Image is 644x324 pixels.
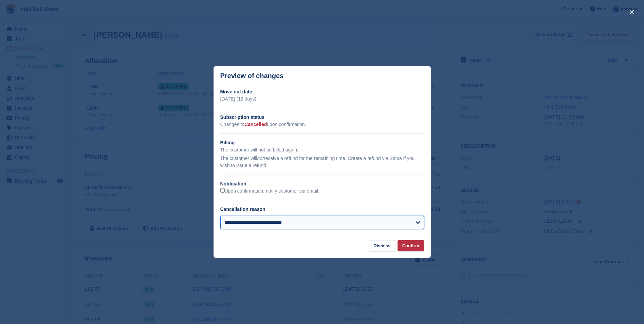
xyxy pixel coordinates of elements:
p: Changes to upon confirmation. [220,121,424,128]
label: Cancellation reason [220,206,265,212]
h2: Billing [220,139,424,146]
button: Dismiss [369,240,395,251]
input: Upon confirmation, notify customer via email. [220,188,225,193]
p: The customer will not be billed again. [220,146,424,154]
p: The customer will receive a refund for the remaining time. Create a refund via Stripe if you wish... [220,155,424,169]
p: Preview of changes [220,72,284,80]
label: Upon confirmation, notify customer via email. [220,188,319,194]
p: [DATE] (12 days) [220,95,424,103]
em: not [257,156,263,161]
h2: Move out date [220,88,424,95]
button: close [626,7,637,18]
button: Confirm [398,240,424,251]
span: Cancelled [244,122,267,127]
h2: Subscription status [220,114,424,121]
h2: Notification [220,180,424,187]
